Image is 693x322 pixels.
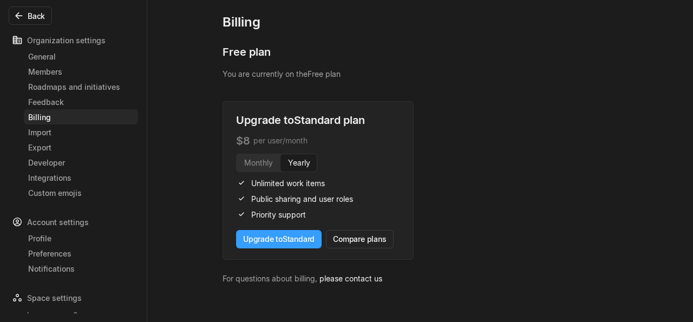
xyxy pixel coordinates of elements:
a: Notifications [24,261,138,276]
button: Upgrade toStandard [236,230,322,248]
div: Notifications [28,263,134,274]
div: Billing [28,111,134,123]
span: Monthly [241,157,273,168]
div: You are currently on the Free plan [223,68,618,88]
div: Members [28,66,134,77]
span: $ 8 [236,133,250,148]
div: Developer [28,157,134,168]
span: Priority support [251,209,306,220]
a: Preferences [24,246,138,261]
button: Back [9,6,52,25]
div: Integrations [28,172,134,183]
a: please contact us [319,274,382,283]
div: Space settings [9,289,138,306]
span: Public sharing and user roles [251,193,353,205]
span: bugswagger2r [27,310,81,321]
div: Billing [223,14,618,44]
a: Integrations [24,170,138,185]
div: Upgrade to Standard plan [236,113,365,128]
div: Roadmaps and initiatives [28,81,134,93]
div: per user/month [236,133,308,148]
button: Monthly [236,154,280,172]
a: Custom emojis [24,185,138,200]
a: Developer [24,155,138,170]
a: Feedback [24,94,138,109]
a: General [24,49,138,64]
button: Compare plans [326,230,393,248]
a: Export [24,140,138,155]
div: Feedback [28,96,134,108]
a: Members [24,64,138,79]
div: Custom emojis [28,187,134,199]
div: Profile [28,233,134,244]
div: Account settings [9,213,138,231]
div: Organization settings [9,31,138,49]
div: General [28,51,134,62]
a: Billing [24,109,138,124]
a: Roadmaps and initiatives [24,79,138,94]
a: Import [24,124,138,140]
div: Preferences [28,248,134,259]
span: Yearly [285,157,310,168]
div: Free plan [223,44,618,68]
div: For questions about billing, [223,273,618,293]
div: Import [28,127,134,138]
button: Yearly [280,154,317,172]
a: Profile [24,231,138,246]
span: Unlimited work items [251,178,325,189]
div: Export [28,142,134,153]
